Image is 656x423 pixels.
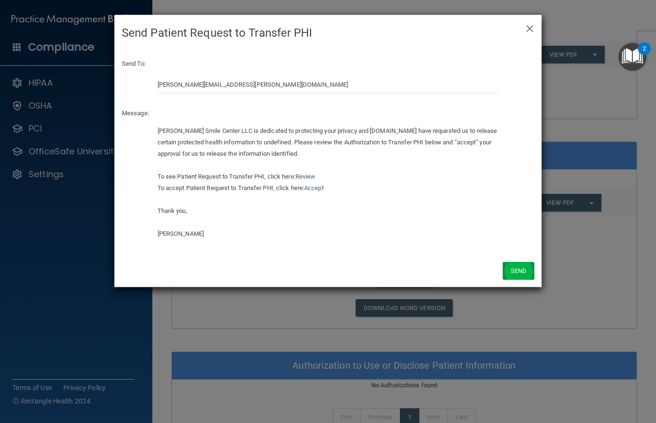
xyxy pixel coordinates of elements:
[491,355,645,393] iframe: Drift Widget Chat Controller
[158,125,499,240] div: [PERSON_NAME] Smile Center LLC is dedicated to protecting your privacy and [DOMAIN_NAME] have req...
[304,184,324,191] a: Accept
[122,58,534,70] p: Send To:
[122,22,534,43] h4: Send Patient Request to Transfer PHI
[296,173,316,180] a: Review
[526,18,534,37] span: ×
[618,43,646,71] button: Open Resource Center, 2 new notifications
[158,76,499,93] input: Email Address
[503,262,534,280] button: Send
[122,108,534,119] p: Message:
[643,49,646,61] div: 2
